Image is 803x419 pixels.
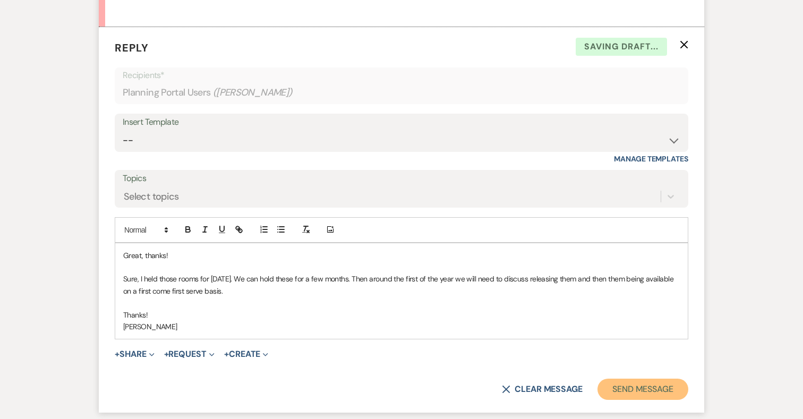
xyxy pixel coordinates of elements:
div: Select topics [124,189,179,203]
p: Recipients* [123,69,680,82]
button: Create [224,350,268,358]
p: Sure, I held those rooms for [DATE]. We can hold these for a few months. Then around the first of... [123,273,680,297]
span: + [224,350,229,358]
button: Send Message [597,379,688,400]
button: Share [115,350,155,358]
button: Request [164,350,215,358]
p: Great, thanks! [123,250,680,261]
span: + [164,350,169,358]
span: Reply [115,41,149,55]
span: ( [PERSON_NAME] ) [213,85,293,100]
p: Thanks! [123,309,680,321]
button: Clear message [502,385,583,394]
a: Manage Templates [614,154,688,164]
div: Insert Template [123,115,680,130]
div: Planning Portal Users [123,82,680,103]
p: [PERSON_NAME] [123,321,680,332]
span: Saving draft... [576,38,667,56]
label: Topics [123,171,680,186]
span: + [115,350,119,358]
